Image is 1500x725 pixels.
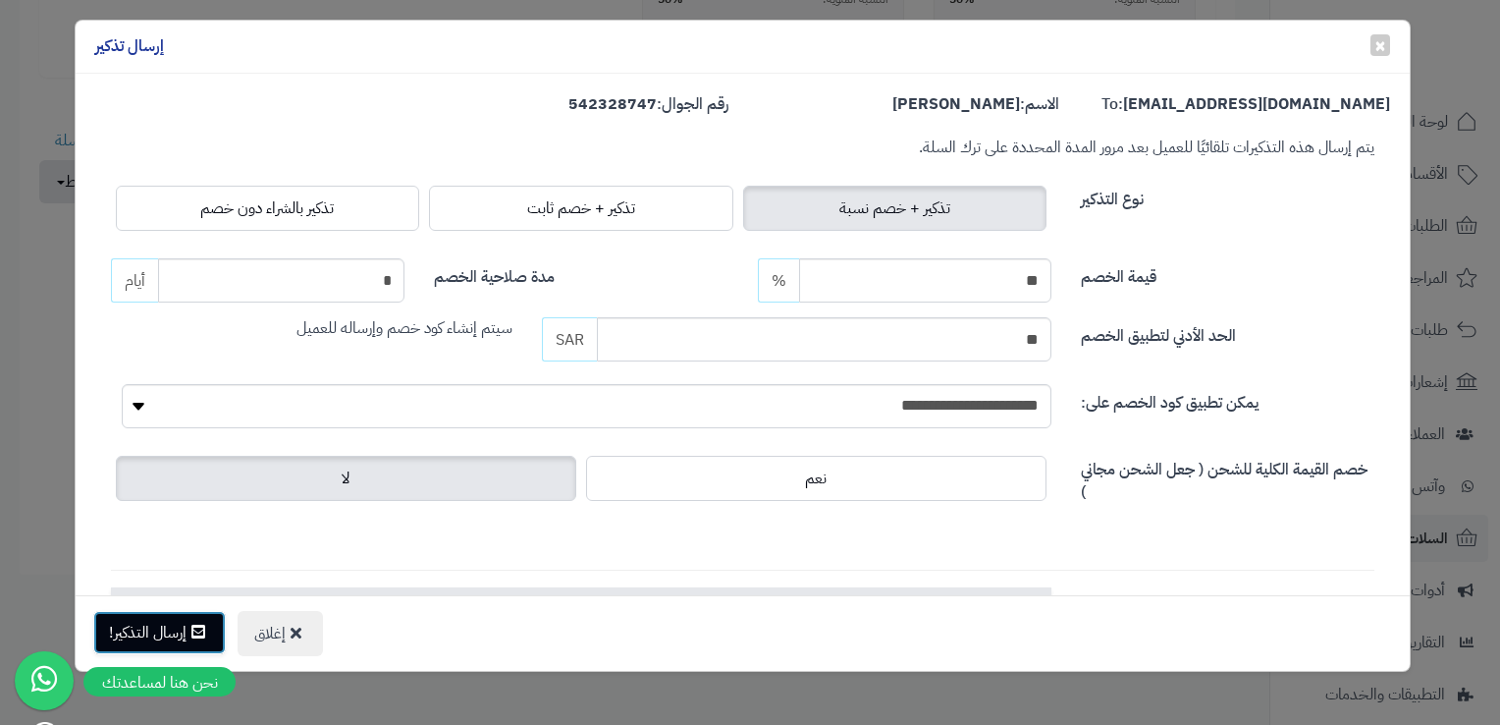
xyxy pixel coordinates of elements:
span: نعم [805,467,827,490]
h4: إرسال تذكير [95,35,164,58]
small: يتم إرسال هذه التذكيرات تلقائيًا للعميل بعد مرور المدة المحددة على ترك السلة. [919,136,1374,159]
strong: [PERSON_NAME] [892,92,1020,116]
label: يمكن تطبيق كود الخصم على: [1081,384,1259,415]
label: خصم القيمة الكلية للشحن ( جعل الشحن مجاني ) [1081,451,1374,504]
button: إغلاق [238,611,323,656]
span: تذكير + خصم نسبة [839,196,950,220]
a: العربية [111,587,1051,641]
label: الاسم: [892,93,1059,116]
label: To: [1101,93,1390,116]
strong: 542328747 [568,92,657,116]
label: قيمة الخصم [1081,258,1156,289]
span: % [772,269,786,293]
span: لا [342,467,349,490]
span: × [1374,30,1386,60]
strong: [EMAIL_ADDRESS][DOMAIN_NAME] [1123,92,1390,116]
span: تذكير بالشراء دون خصم [200,196,334,220]
label: الحد الأدني لتطبيق الخصم [1081,317,1236,348]
label: رقم الجوال: [568,93,728,116]
span: تذكير + خصم ثابت [527,196,635,220]
label: مدة صلاحية الخصم [434,258,555,289]
label: نوع التذكير [1081,181,1144,211]
span: SAR [542,317,597,362]
span: سيتم إنشاء كود خصم وإرساله للعميل [296,316,512,340]
span: أيام [111,258,158,303]
label: الرسالة المرسلة للعميل: [1114,587,1255,618]
button: إرسال التذكير! [93,611,226,654]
